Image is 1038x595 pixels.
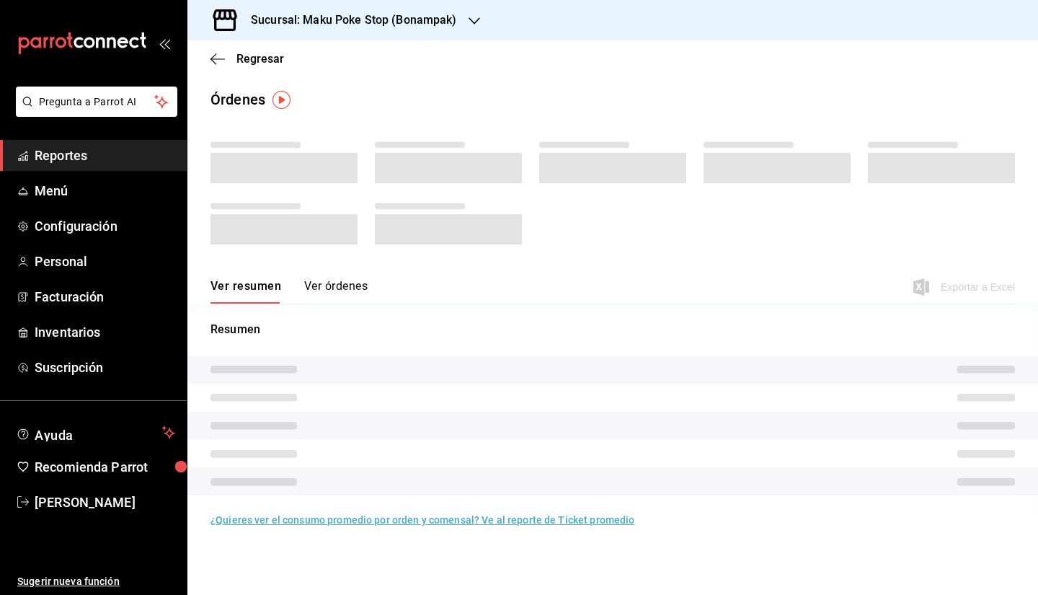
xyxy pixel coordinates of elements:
button: Ver órdenes [304,279,368,304]
button: Pregunta a Parrot AI [16,87,177,117]
span: Reportes [35,146,175,165]
a: Pregunta a Parrot AI [10,105,177,120]
span: Pregunta a Parrot AI [39,94,155,110]
span: Personal [35,252,175,271]
span: Facturación [35,287,175,307]
span: Inventarios [35,322,175,342]
img: Tooltip marker [272,91,290,109]
span: Configuración [35,216,175,236]
span: Recomienda Parrot [35,457,175,477]
div: navigation tabs [210,279,368,304]
span: Suscripción [35,358,175,377]
button: Regresar [210,52,284,66]
span: Menú [35,181,175,200]
span: Regresar [236,52,284,66]
span: Ayuda [35,424,156,441]
span: Sugerir nueva función [17,574,175,589]
a: ¿Quieres ver el consumo promedio por orden y comensal? Ve al reporte de Ticket promedio [210,514,634,526]
div: Órdenes [210,89,265,110]
h3: Sucursal: Maku Poke Stop (Bonampak) [239,12,457,29]
p: Resumen [210,321,1015,338]
span: [PERSON_NAME] [35,493,175,512]
button: Ver resumen [210,279,281,304]
button: open_drawer_menu [159,38,170,49]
